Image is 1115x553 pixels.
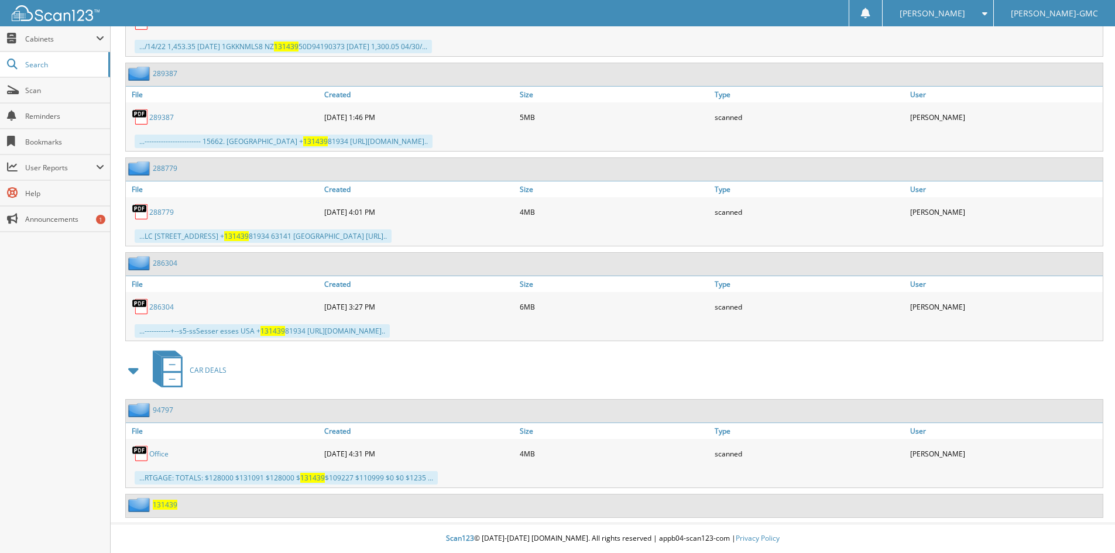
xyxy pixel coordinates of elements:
div: ...RTGAGE: TOTALS: $128000 $131091 $128000 $ $109227 $110999 $0 $0 $1235 ... [135,471,438,485]
a: Type [712,181,907,197]
img: scan123-logo-white.svg [12,5,100,21]
img: PDF.png [132,108,149,126]
span: Scan [25,85,104,95]
span: Bookmarks [25,137,104,147]
a: 289387 [149,112,174,122]
a: 289387 [153,68,177,78]
span: [PERSON_NAME]-GMC [1011,10,1098,17]
a: CAR DEALS [146,347,227,393]
a: File [126,423,321,439]
a: User [907,276,1103,292]
span: 131439 [303,136,328,146]
a: 288779 [149,207,174,217]
a: Size [517,276,712,292]
div: [PERSON_NAME] [907,442,1103,465]
img: PDF.png [132,445,149,462]
div: [PERSON_NAME] [907,295,1103,318]
div: scanned [712,200,907,224]
span: 131439 [260,326,285,336]
div: scanned [712,295,907,318]
a: Size [517,181,712,197]
div: ...-----------+--s5-ssSesser esses USA + 81934 [URL][DOMAIN_NAME].. [135,324,390,338]
div: [DATE] 1:46 PM [321,105,517,129]
span: [PERSON_NAME] [900,10,965,17]
div: [DATE] 4:31 PM [321,442,517,465]
a: Privacy Policy [736,533,780,543]
a: 288779 [153,163,177,173]
div: 4MB [517,442,712,465]
div: © [DATE]-[DATE] [DOMAIN_NAME]. All rights reserved | appb04-scan123-com | [111,524,1115,553]
a: Type [712,423,907,439]
div: [DATE] 3:27 PM [321,295,517,318]
div: scanned [712,105,907,129]
div: .../14/22 1,453.35 [DATE] 1GKKNMLS8 NZ 50D94190373 [DATE] 1,300.05 04/30/... [135,40,432,53]
a: File [126,181,321,197]
span: Cabinets [25,34,96,44]
span: Search [25,60,102,70]
a: Created [321,181,517,197]
span: 131439 [300,473,325,483]
img: folder2.png [128,66,153,81]
a: User [907,87,1103,102]
a: 131439 [153,500,177,510]
a: Type [712,87,907,102]
a: Created [321,276,517,292]
div: scanned [712,442,907,465]
div: [DATE] 4:01 PM [321,200,517,224]
a: Type [712,276,907,292]
span: Scan123 [446,533,474,543]
img: PDF.png [132,203,149,221]
img: folder2.png [128,256,153,270]
div: 1 [96,215,105,224]
img: folder2.png [128,161,153,176]
a: Size [517,423,712,439]
img: PDF.png [132,298,149,315]
a: File [126,276,321,292]
span: Announcements [25,214,104,224]
div: ...------------------------ 15662. [GEOGRAPHIC_DATA] + 81934 [URL][DOMAIN_NAME].. [135,135,433,148]
span: Help [25,188,104,198]
div: [PERSON_NAME] [907,105,1103,129]
a: 94797 [153,405,173,415]
div: 6MB [517,295,712,318]
div: 4MB [517,200,712,224]
a: User [907,423,1103,439]
span: 131439 [274,42,299,51]
div: [PERSON_NAME] [907,200,1103,224]
span: CAR DEALS [190,365,227,375]
a: Created [321,423,517,439]
div: ...LC [STREET_ADDRESS] + 81934 63141 [GEOGRAPHIC_DATA] [URL].. [135,229,392,243]
span: User Reports [25,163,96,173]
a: Size [517,87,712,102]
a: User [907,181,1103,197]
a: File [126,87,321,102]
img: folder2.png [128,497,153,512]
div: 5MB [517,105,712,129]
a: 286304 [153,258,177,268]
a: 286304 [149,302,174,312]
span: 131439 [224,231,249,241]
img: folder2.png [128,403,153,417]
a: Created [321,87,517,102]
a: Office [149,449,169,459]
span: Reminders [25,111,104,121]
